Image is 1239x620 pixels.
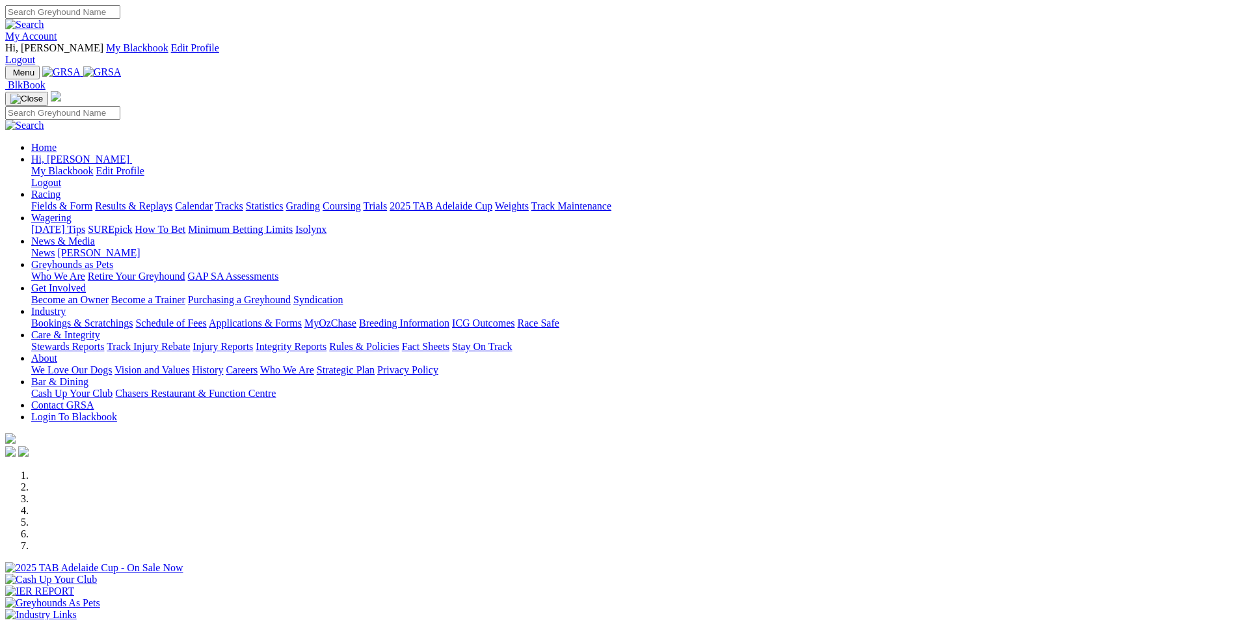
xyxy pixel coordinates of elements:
a: Industry [31,306,66,317]
a: Edit Profile [171,42,219,53]
input: Search [5,5,120,19]
a: Applications & Forms [209,317,302,329]
a: Who We Are [31,271,85,282]
a: Results & Replays [95,200,172,211]
a: Injury Reports [193,341,253,352]
img: GRSA [42,66,81,78]
img: logo-grsa-white.png [51,91,61,101]
a: Vision and Values [114,364,189,375]
a: Fact Sheets [402,341,449,352]
div: Get Involved [31,294,1234,306]
a: Become an Owner [31,294,109,305]
span: Hi, [PERSON_NAME] [31,154,129,165]
img: facebook.svg [5,446,16,457]
a: Fields & Form [31,200,92,211]
a: Login To Blackbook [31,411,117,422]
a: Rules & Policies [329,341,399,352]
div: Wagering [31,224,1234,236]
div: Greyhounds as Pets [31,271,1234,282]
a: Minimum Betting Limits [188,224,293,235]
img: IER REPORT [5,586,74,597]
a: Stewards Reports [31,341,104,352]
a: ICG Outcomes [452,317,514,329]
a: My Blackbook [106,42,168,53]
a: Schedule of Fees [135,317,206,329]
a: Greyhounds as Pets [31,259,113,270]
a: Careers [226,364,258,375]
a: 2025 TAB Adelaide Cup [390,200,492,211]
img: Search [5,120,44,131]
a: We Love Our Dogs [31,364,112,375]
a: Track Injury Rebate [107,341,190,352]
a: Retire Your Greyhound [88,271,185,282]
a: Isolynx [295,224,326,235]
a: News & Media [31,236,95,247]
a: Race Safe [517,317,559,329]
a: Get Involved [31,282,86,293]
div: My Account [5,42,1234,66]
img: 2025 TAB Adelaide Cup - On Sale Now [5,562,183,574]
button: Toggle navigation [5,92,48,106]
a: Home [31,142,57,153]
div: Racing [31,200,1234,212]
div: News & Media [31,247,1234,259]
a: Who We Are [260,364,314,375]
a: Strategic Plan [317,364,375,375]
a: My Account [5,31,57,42]
div: Care & Integrity [31,341,1234,353]
input: Search [5,106,120,120]
a: Wagering [31,212,72,223]
a: Contact GRSA [31,399,94,411]
a: Care & Integrity [31,329,100,340]
img: GRSA [83,66,122,78]
a: Calendar [175,200,213,211]
a: Bar & Dining [31,376,88,387]
img: Search [5,19,44,31]
a: Tracks [215,200,243,211]
div: Industry [31,317,1234,329]
a: Grading [286,200,320,211]
a: Weights [495,200,529,211]
a: Coursing [323,200,361,211]
a: History [192,364,223,375]
a: Logout [5,54,35,65]
a: Chasers Restaurant & Function Centre [115,388,276,399]
img: Greyhounds As Pets [5,597,100,609]
img: logo-grsa-white.png [5,433,16,444]
a: How To Bet [135,224,186,235]
a: BlkBook [5,79,46,90]
span: BlkBook [8,79,46,90]
a: Integrity Reports [256,341,326,352]
a: Breeding Information [359,317,449,329]
a: Hi, [PERSON_NAME] [31,154,132,165]
a: Bookings & Scratchings [31,317,133,329]
div: About [31,364,1234,376]
a: SUREpick [88,224,132,235]
a: Syndication [293,294,343,305]
a: News [31,247,55,258]
div: Bar & Dining [31,388,1234,399]
a: Racing [31,189,60,200]
a: About [31,353,57,364]
a: Statistics [246,200,284,211]
a: Track Maintenance [531,200,611,211]
span: Menu [13,68,34,77]
img: Close [10,94,43,104]
img: twitter.svg [18,446,29,457]
span: Hi, [PERSON_NAME] [5,42,103,53]
a: MyOzChase [304,317,356,329]
a: Become a Trainer [111,294,185,305]
a: My Blackbook [31,165,94,176]
a: Purchasing a Greyhound [188,294,291,305]
a: [DATE] Tips [31,224,85,235]
a: Stay On Track [452,341,512,352]
a: Cash Up Your Club [31,388,113,399]
a: Logout [31,177,61,188]
a: GAP SA Assessments [188,271,279,282]
a: Trials [363,200,387,211]
div: Hi, [PERSON_NAME] [31,165,1234,189]
button: Toggle navigation [5,66,40,79]
a: Edit Profile [96,165,144,176]
img: Cash Up Your Club [5,574,97,586]
a: [PERSON_NAME] [57,247,140,258]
